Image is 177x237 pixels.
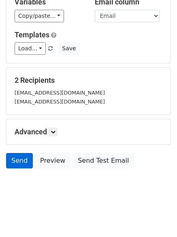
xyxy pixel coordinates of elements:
[15,42,46,55] a: Load...
[6,153,33,168] a: Send
[58,42,79,55] button: Save
[15,99,105,105] small: [EMAIL_ADDRESS][DOMAIN_NAME]
[136,198,177,237] iframe: Chat Widget
[15,76,162,85] h5: 2 Recipients
[15,30,49,39] a: Templates
[35,153,70,168] a: Preview
[73,153,134,168] a: Send Test Email
[15,10,64,22] a: Copy/paste...
[15,90,105,96] small: [EMAIL_ADDRESS][DOMAIN_NAME]
[15,127,162,136] h5: Advanced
